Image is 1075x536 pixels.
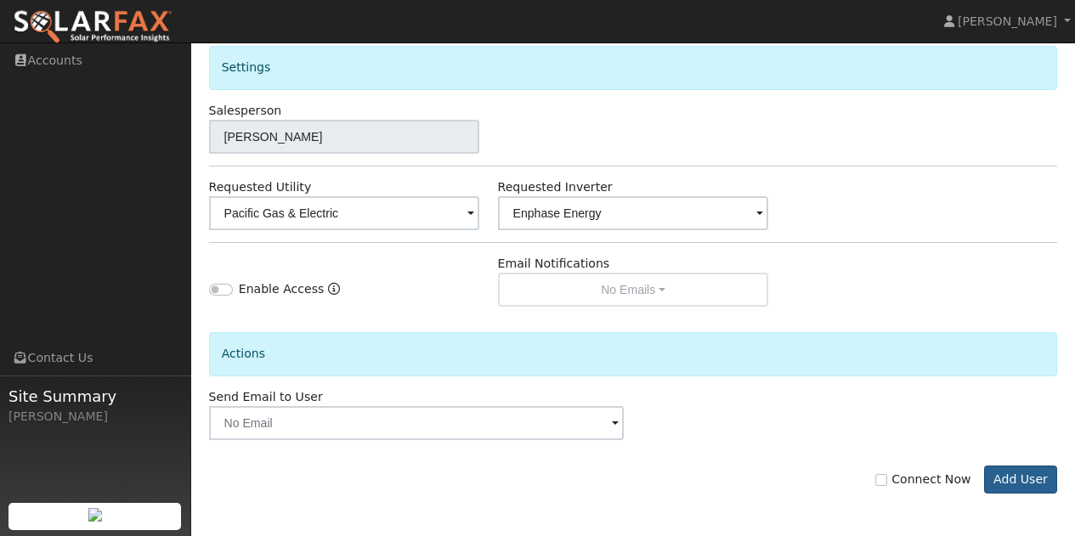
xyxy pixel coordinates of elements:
[958,14,1057,28] span: [PERSON_NAME]
[875,474,887,486] input: Connect Now
[984,465,1058,494] button: Add User
[875,471,970,488] label: Connect Now
[88,508,102,522] img: retrieve
[209,332,1058,375] div: Actions
[498,196,769,230] input: Select an Inverter
[8,385,182,408] span: Site Summary
[13,9,173,45] img: SolarFax
[209,102,282,120] label: Salesperson
[209,46,1058,89] div: Settings
[209,120,480,154] input: Select a User
[209,196,480,230] input: Select a Utility
[328,280,340,307] a: Enable Access
[498,255,610,273] label: Email Notifications
[498,178,613,196] label: Requested Inverter
[209,406,625,440] input: No Email
[239,280,325,298] label: Enable Access
[8,408,182,426] div: [PERSON_NAME]
[209,178,312,196] label: Requested Utility
[209,388,323,406] label: Send Email to User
